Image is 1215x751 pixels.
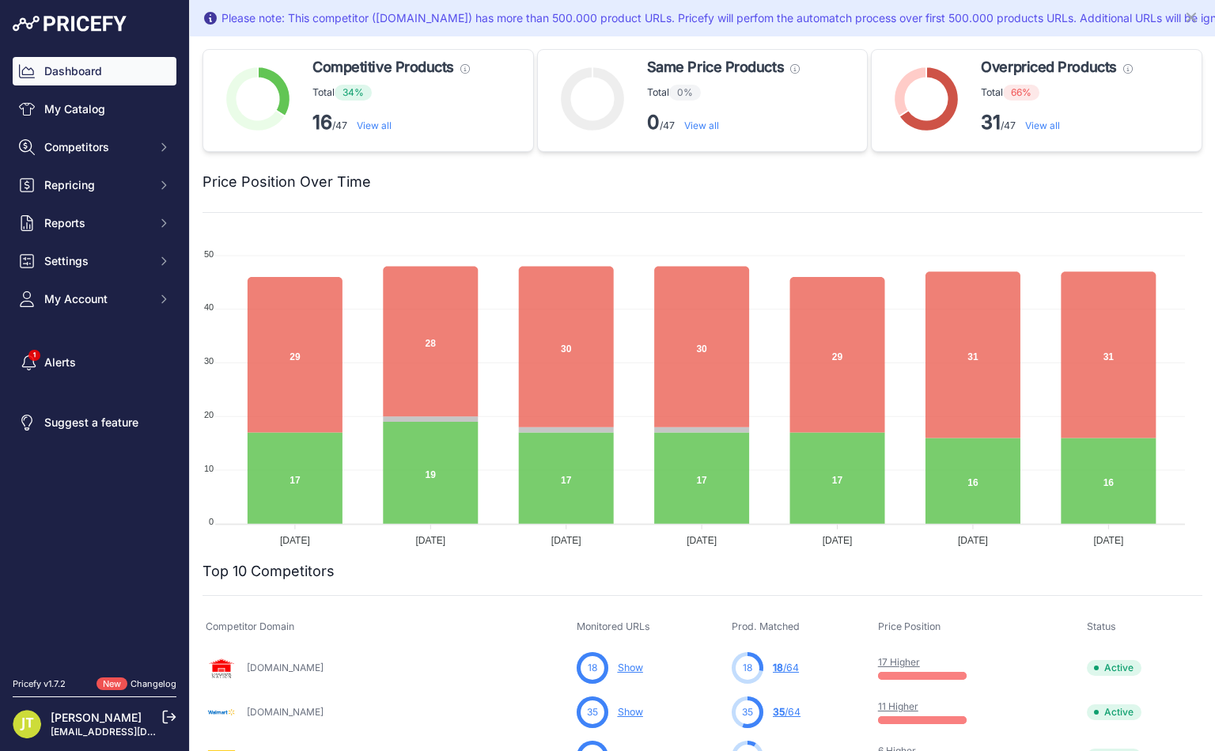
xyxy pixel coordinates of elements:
tspan: [DATE] [687,534,717,545]
strong: 0 [647,111,660,134]
tspan: [DATE] [415,534,445,545]
a: 35/64 [773,706,801,718]
p: /47 [312,110,470,135]
a: Alerts [13,348,176,377]
nav: Sidebar [13,57,176,658]
a: Suggest a feature [13,408,176,437]
a: [DOMAIN_NAME] [247,706,324,718]
span: 18 [588,661,597,675]
a: Changelog [131,678,176,689]
tspan: 30 [204,356,214,366]
tspan: [DATE] [280,534,310,545]
span: New [97,677,127,691]
span: Settings [44,253,148,269]
a: [DOMAIN_NAME] [247,662,324,673]
img: Pricefy Logo [13,16,127,32]
tspan: 10 [204,463,214,472]
button: Repricing [13,171,176,199]
p: Total [981,85,1132,101]
h2: Price Position Over Time [202,171,371,193]
span: Same Price Products [647,56,784,78]
button: My Account [13,285,176,313]
tspan: 20 [204,409,214,419]
strong: 16 [312,111,332,134]
button: Competitors [13,133,176,161]
tspan: 0 [209,517,214,526]
tspan: [DATE] [958,534,988,545]
a: Show [618,662,643,673]
a: View all [684,119,719,131]
tspan: [DATE] [1093,534,1123,545]
a: 18/64 [773,662,799,673]
span: 35 [742,705,753,719]
span: Status [1087,620,1116,632]
span: Competitive Products [312,56,454,78]
span: 35 [587,705,598,719]
span: 18 [773,662,783,673]
span: 34% [335,85,372,101]
tspan: 50 [204,248,214,258]
a: Dashboard [13,57,176,85]
tspan: [DATE] [551,534,581,545]
div: Pricefy v1.7.2 [13,677,66,691]
a: My Catalog [13,95,176,123]
p: /47 [981,110,1132,135]
h2: Top 10 Competitors [202,560,335,582]
span: Price Position [878,620,941,632]
span: Repricing [44,177,148,193]
span: Competitor Domain [206,620,294,632]
span: 66% [1003,85,1039,101]
a: 17 Higher [878,656,920,668]
span: 18 [743,661,752,675]
p: Total [647,85,800,101]
button: Close [1183,6,1202,25]
span: 0% [669,85,701,101]
a: 11 Higher [878,700,918,712]
span: Active [1087,660,1141,676]
span: Competitors [44,139,148,155]
button: Settings [13,247,176,275]
a: [EMAIL_ADDRESS][DOMAIN_NAME] [51,726,216,738]
span: 35 [773,706,785,718]
span: Reports [44,215,148,231]
span: My Account [44,291,148,307]
span: Overpriced Products [981,56,1116,78]
tspan: 40 [204,302,214,312]
a: [PERSON_NAME] [51,711,142,724]
p: /47 [647,110,800,135]
strong: 31 [981,111,1001,134]
a: Show [618,706,643,718]
button: Reports [13,209,176,237]
span: Monitored URLs [577,620,650,632]
tspan: [DATE] [823,534,853,545]
p: Total [312,85,470,101]
a: View all [357,119,392,131]
a: View all [1025,119,1060,131]
span: Prod. Matched [732,620,800,632]
span: Active [1087,704,1141,720]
